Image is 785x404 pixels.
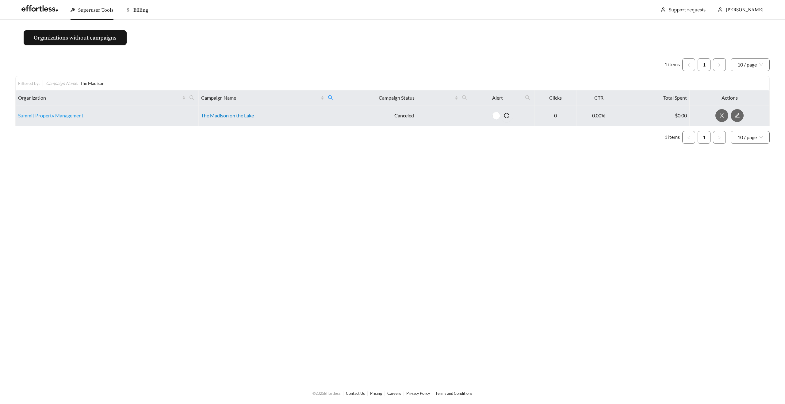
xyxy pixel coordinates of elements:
[664,131,680,144] li: 1 items
[713,58,726,71] button: right
[201,94,320,101] span: Campaign Name
[462,95,467,101] span: search
[718,136,721,139] span: right
[731,131,770,144] div: Page Size
[525,95,530,101] span: search
[500,113,513,118] span: reload
[500,109,513,122] button: reload
[534,105,577,126] td: 0
[731,109,744,122] button: edit
[682,58,695,71] li: Previous Page
[682,131,695,144] li: Previous Page
[718,63,721,67] span: right
[406,391,430,396] a: Privacy Policy
[328,95,333,101] span: search
[312,391,341,396] span: © 2025 Effortless
[18,80,43,86] div: Filtered by:
[18,112,83,118] a: Summit Property Management
[621,105,690,126] td: $0.00
[713,58,726,71] li: Next Page
[621,90,690,105] th: Total Spent
[690,90,770,105] th: Actions
[669,7,706,13] a: Support requests
[698,59,710,71] a: 1
[682,58,695,71] button: left
[46,81,78,86] span: Campaign Name :
[80,81,105,86] span: The Madison
[337,105,471,126] td: Canceled
[698,131,710,143] a: 1
[340,94,454,101] span: Campaign Status
[523,93,533,103] span: search
[726,7,764,13] span: [PERSON_NAME]
[201,112,254,118] a: The Madison on the Lake
[474,94,521,101] span: Alert
[682,131,695,144] button: left
[687,136,691,139] span: left
[459,93,470,103] span: search
[34,34,117,42] span: Organizations without campaigns
[698,131,710,144] li: 1
[664,58,680,71] li: 1 items
[187,93,197,103] span: search
[577,90,621,105] th: CTR
[731,58,770,71] div: Page Size
[346,391,365,396] a: Contact Us
[18,94,181,101] span: Organization
[577,105,621,126] td: 0.00%
[731,112,744,118] a: edit
[189,95,195,101] span: search
[534,90,577,105] th: Clicks
[435,391,473,396] a: Terms and Conditions
[713,131,726,144] button: right
[24,30,127,45] button: Organizations without campaigns
[737,131,763,143] span: 10 / page
[737,59,763,71] span: 10 / page
[370,391,382,396] a: Pricing
[713,131,726,144] li: Next Page
[687,63,691,67] span: left
[78,7,113,13] span: Superuser Tools
[133,7,148,13] span: Billing
[698,58,710,71] li: 1
[325,93,336,103] span: search
[387,391,401,396] a: Careers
